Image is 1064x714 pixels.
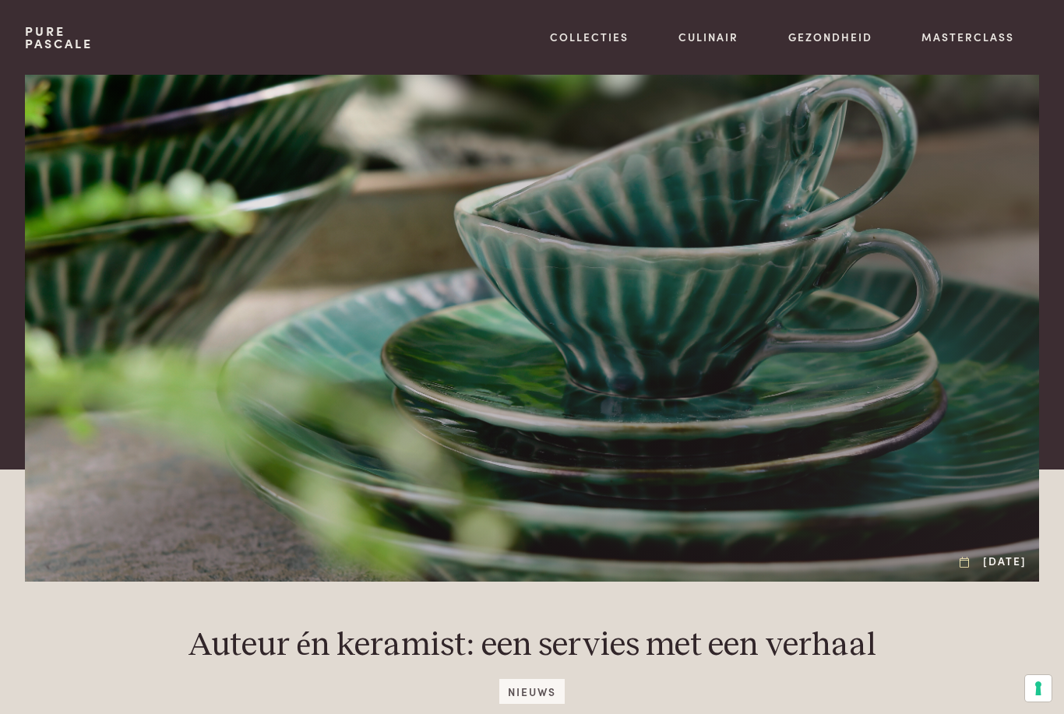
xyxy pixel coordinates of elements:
span: Nieuws [499,679,564,703]
a: Collecties [550,29,629,45]
a: PurePascale [25,25,93,50]
a: Culinair [678,29,738,45]
a: Gezondheid [788,29,872,45]
h1: Auteur én keramist: een servies met een verhaal [188,625,876,667]
div: [DATE] [960,553,1027,569]
a: Masterclass [921,29,1014,45]
button: Uw voorkeuren voor toestemming voor trackingtechnologieën [1025,675,1052,702]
